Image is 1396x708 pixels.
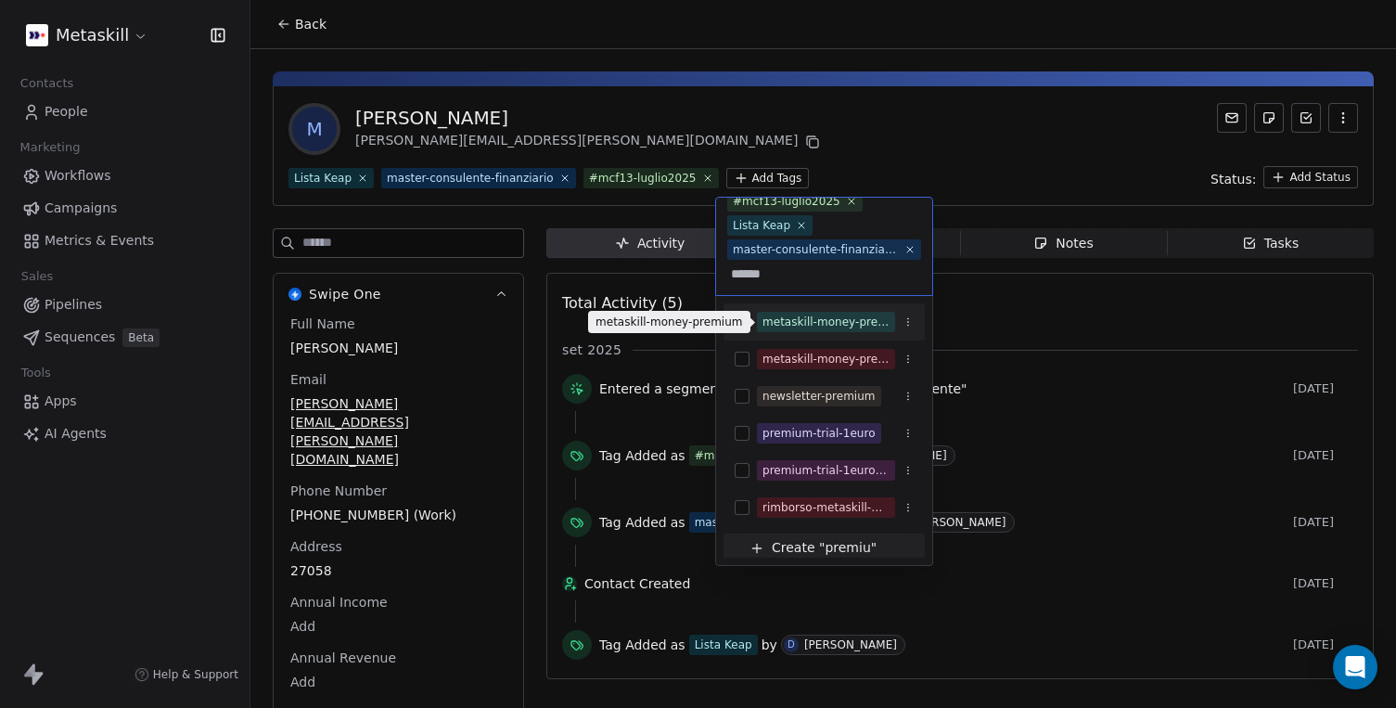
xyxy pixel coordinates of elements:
div: Suggestions [724,303,925,563]
div: metaskill-money-premium [762,314,890,330]
button: Create "premiu" [735,534,914,563]
div: newsletter-premium [762,388,876,405]
p: metaskill-money-premium [596,315,743,329]
div: master-consulente-finanziario [733,241,899,258]
div: rimborso-metaskill-money-premium [762,499,890,516]
div: #mcf13-luglio2025 [733,193,840,210]
div: metaskill-money-premium-cancelled [762,351,890,367]
div: Lista Keap [733,217,790,234]
span: " [871,538,877,558]
div: premium-trial-1euro-refunded [762,462,890,479]
span: premiu [825,538,870,558]
div: premium-trial-1euro [762,425,876,442]
span: Create " [772,538,825,558]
